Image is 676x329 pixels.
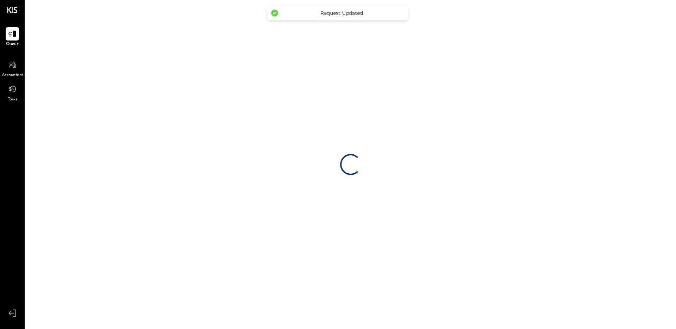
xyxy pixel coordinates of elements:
[282,10,401,16] div: Request Updated
[8,97,17,103] span: Tasks
[0,58,24,79] a: Accountant
[6,41,19,48] span: Queue
[0,27,24,48] a: Queue
[2,72,23,79] span: Accountant
[0,82,24,103] a: Tasks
